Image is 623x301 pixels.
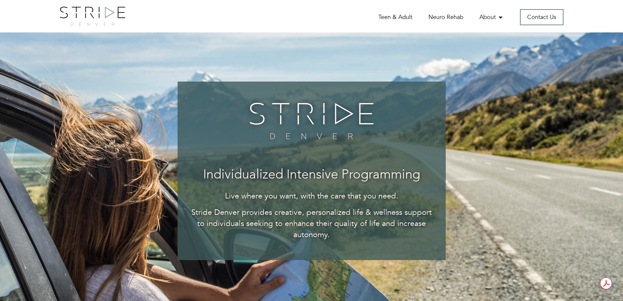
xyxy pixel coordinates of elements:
a: Contact Us [520,9,563,25]
h3: Individualized Intensive Programming [191,168,433,182]
a: Neuro Rehab [428,13,463,21]
img: banner-logo.png [245,98,378,144]
a: About [479,13,504,21]
a: Teen & Adult [378,13,412,21]
img: logo.png [60,7,125,26]
p: Stride Denver provides creative, personalized life & wellness support to individuals seeking to e... [191,207,433,241]
p: Live where you want, with the care that you need. [191,191,433,202]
